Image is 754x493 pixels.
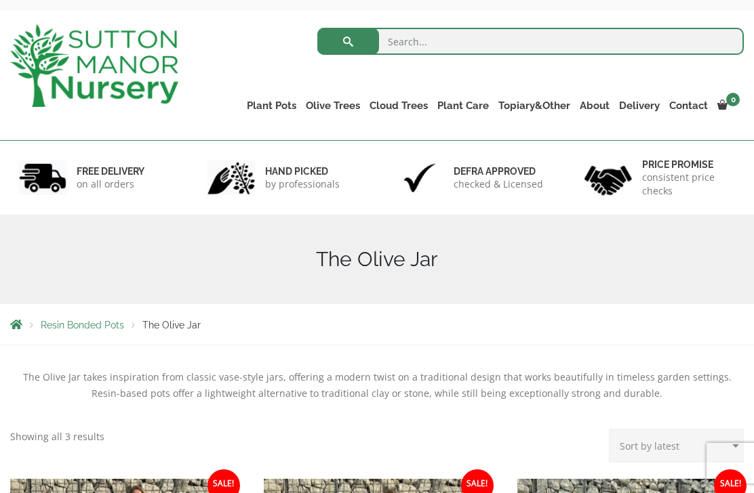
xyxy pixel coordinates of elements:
[77,177,144,191] p: on all orders
[713,96,744,115] a: 0
[301,96,365,115] a: Olive Trees
[265,165,340,177] h6: hand picked
[642,158,735,171] h6: Price promise
[584,157,632,198] img: 4.jpg
[10,369,744,402] p: The Olive Jar takes inspiration from classic vase-style jars, offering a modern twist on a tradit...
[454,165,543,177] h6: Defra approved
[454,177,543,191] p: checked & Licensed
[396,160,443,195] img: 3.jpg
[10,24,178,107] img: logo
[242,96,301,115] a: Plant Pots
[41,320,124,330] a: Resin Bonded Pots
[317,28,744,55] input: Search...
[265,177,340,191] p: by professionals
[10,247,744,272] h1: The Olive Jar
[726,93,740,106] span: 0
[10,319,744,330] nav: Breadcrumbs
[494,96,575,115] a: Topiary&Other
[575,96,614,115] a: About
[142,320,201,330] span: The Olive Jar
[19,160,66,195] img: 1.jpg
[609,429,744,463] select: Shop order
[614,96,664,115] a: Delivery
[77,165,144,177] h6: FREE DELIVERY
[207,160,255,195] img: 2.jpg
[433,96,494,115] a: Plant Care
[664,96,713,115] a: Contact
[642,171,735,198] p: consistent price checks
[10,429,104,445] p: Showing all 3 results
[365,96,433,115] a: Cloud Trees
